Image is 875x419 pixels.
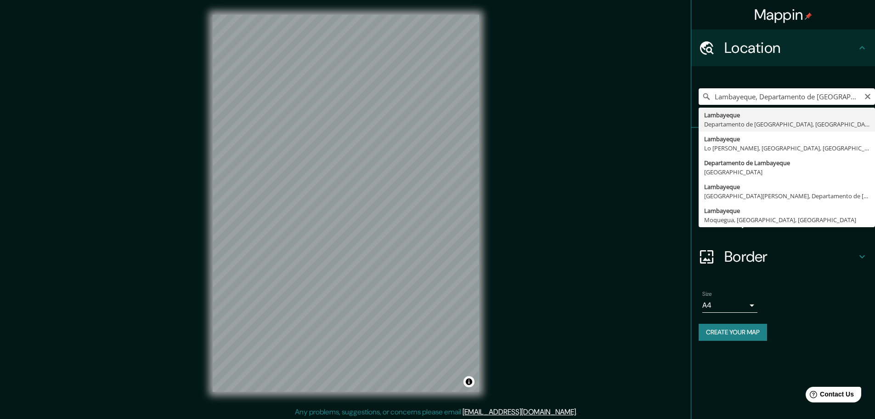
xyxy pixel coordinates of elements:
label: Size [702,290,712,298]
button: Toggle attribution [463,376,474,387]
div: Layout [691,201,875,238]
div: . [577,407,579,418]
div: Moquegua, [GEOGRAPHIC_DATA], [GEOGRAPHIC_DATA] [704,215,869,224]
div: [GEOGRAPHIC_DATA][PERSON_NAME], Departamento de [GEOGRAPHIC_DATA], [GEOGRAPHIC_DATA] [704,191,869,201]
div: [GEOGRAPHIC_DATA] [704,167,869,177]
iframe: Help widget launcher [793,383,865,409]
button: Create your map [699,324,767,341]
div: Departamento de [GEOGRAPHIC_DATA], [GEOGRAPHIC_DATA] [704,120,869,129]
div: A4 [702,298,757,313]
div: Lambayeque [704,110,869,120]
div: Lambayeque [704,206,869,215]
canvas: Map [213,15,479,392]
div: Lambayeque [704,182,869,191]
a: [EMAIL_ADDRESS][DOMAIN_NAME] [463,407,576,417]
p: Any problems, suggestions, or concerns please email . [295,407,577,418]
div: Pins [691,128,875,165]
input: Pick your city or area [699,88,875,105]
button: Clear [864,92,871,100]
div: Style [691,165,875,201]
div: Lambayeque [704,134,869,143]
div: Departamento de Lambayeque [704,158,869,167]
h4: Layout [724,211,857,229]
h4: Location [724,39,857,57]
div: Border [691,238,875,275]
div: Location [691,29,875,66]
img: pin-icon.png [805,12,812,20]
h4: Border [724,247,857,266]
div: Lo [PERSON_NAME], [GEOGRAPHIC_DATA], [GEOGRAPHIC_DATA] [704,143,869,153]
div: . [579,407,581,418]
h4: Mappin [754,6,813,24]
